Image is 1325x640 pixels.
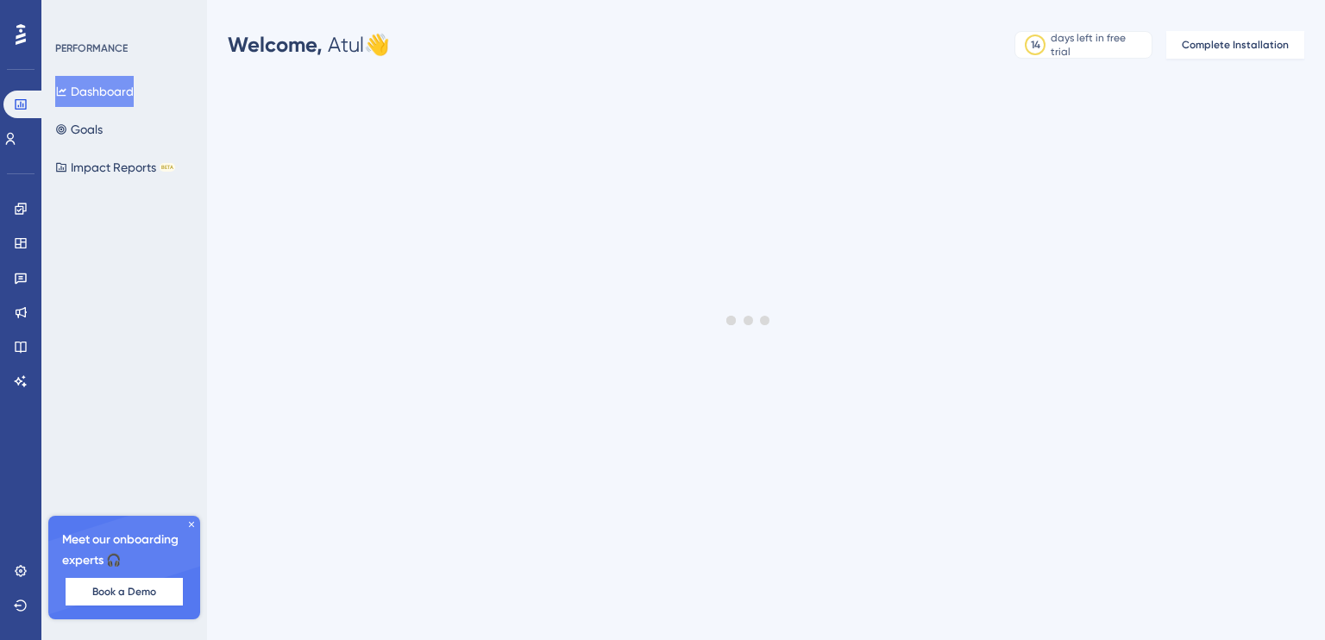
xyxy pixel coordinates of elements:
div: 14 [1031,38,1040,52]
button: Book a Demo [66,578,183,605]
button: Dashboard [55,76,134,107]
span: Meet our onboarding experts 🎧 [62,530,186,571]
div: Atul 👋 [228,31,390,59]
div: days left in free trial [1051,31,1146,59]
span: Book a Demo [92,585,156,599]
button: Impact ReportsBETA [55,152,175,183]
span: Complete Installation [1182,38,1289,52]
button: Complete Installation [1166,31,1304,59]
div: BETA [160,163,175,172]
div: PERFORMANCE [55,41,128,55]
span: Welcome, [228,32,323,57]
button: Goals [55,114,103,145]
